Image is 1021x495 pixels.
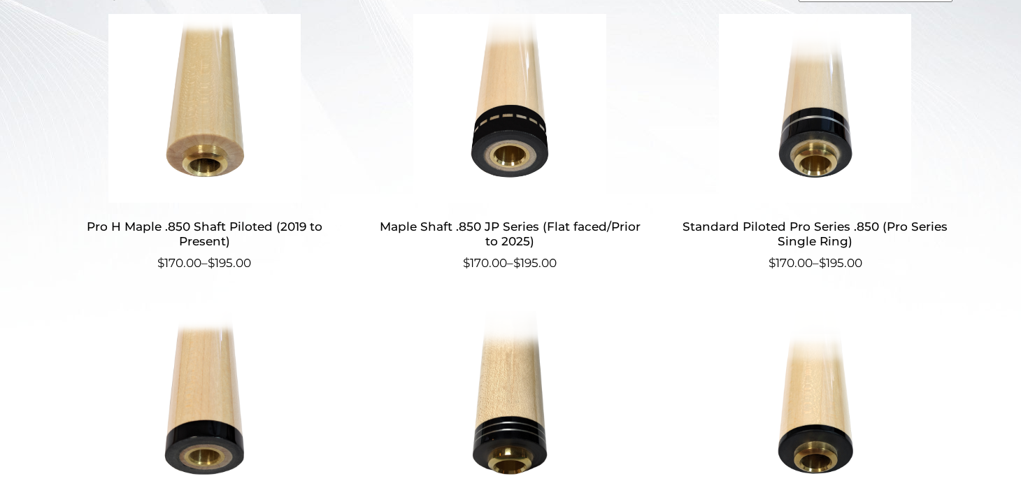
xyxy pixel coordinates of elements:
a: Standard Piloted Pro Series .850 (Pro Series Single Ring) $170.00–$195.00 [679,14,951,272]
span: – [374,254,646,273]
span: $ [819,256,826,270]
span: $ [513,256,520,270]
span: – [69,254,341,273]
span: $ [463,256,470,270]
a: Maple Shaft .850 JP Series (Flat faced/Prior to 2025) $170.00–$195.00 [374,14,646,272]
bdi: 170.00 [463,256,507,270]
img: Standard Piloted Pro Series .850 (Pro Series Single Ring) [679,14,951,203]
span: $ [769,256,776,270]
bdi: 170.00 [769,256,813,270]
h2: Standard Piloted Pro Series .850 (Pro Series Single Ring) [679,214,951,254]
bdi: 195.00 [513,256,557,270]
span: $ [208,256,215,270]
a: Pro H Maple .850 Shaft Piloted (2019 to Present) $170.00–$195.00 [69,14,341,272]
bdi: 170.00 [157,256,201,270]
h2: Pro H Maple .850 Shaft Piloted (2019 to Present) [69,214,341,254]
span: – [679,254,951,273]
bdi: 195.00 [208,256,251,270]
span: $ [157,256,164,270]
bdi: 195.00 [819,256,862,270]
img: Pro H Maple .850 Shaft Piloted (2019 to Present) [69,14,341,203]
img: Maple Shaft .850 JP Series (Flat faced/Prior to 2025) [374,14,646,203]
h2: Maple Shaft .850 JP Series (Flat faced/Prior to 2025) [374,214,646,254]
